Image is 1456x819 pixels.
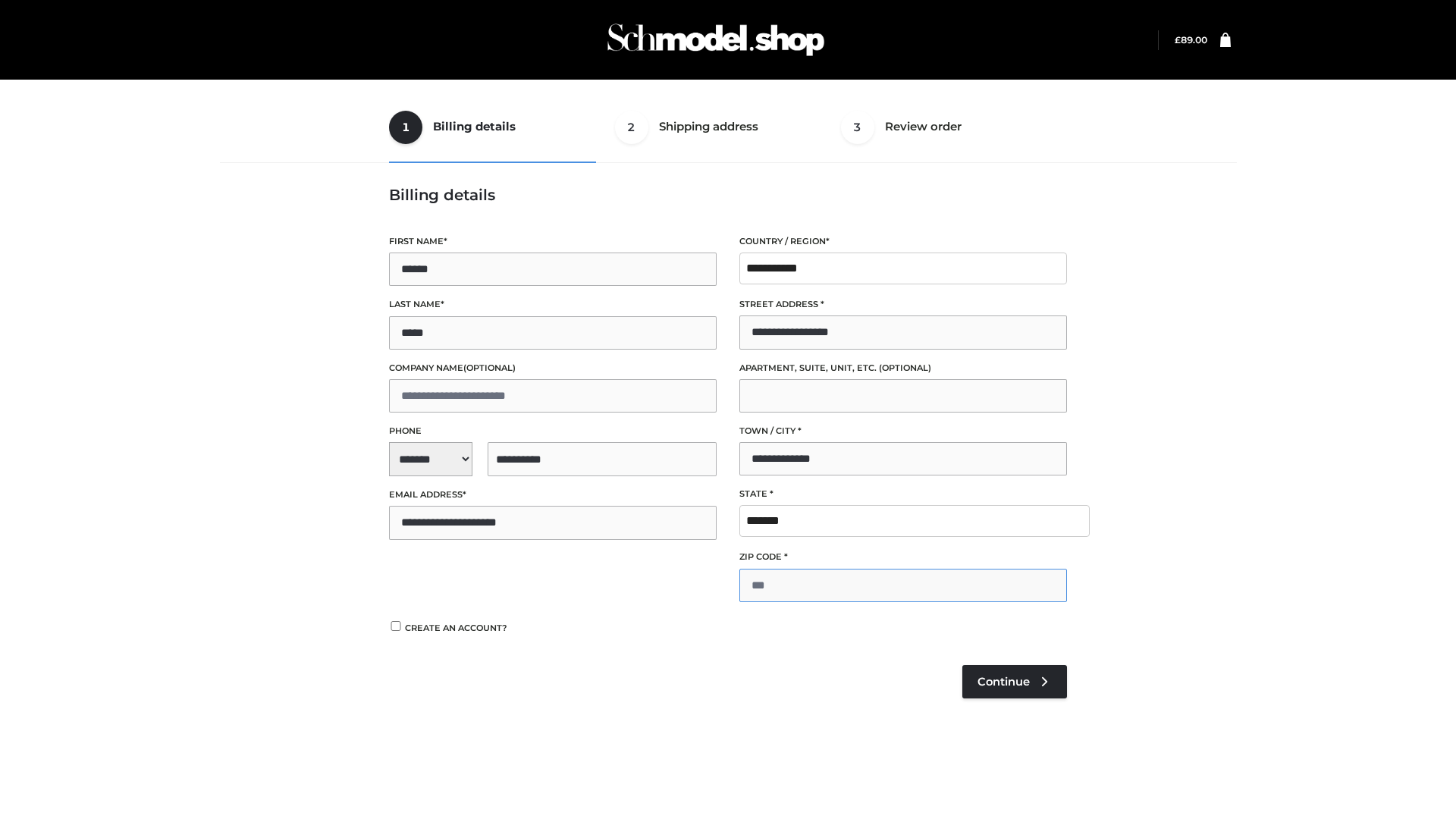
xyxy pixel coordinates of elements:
span: Continue [977,675,1030,689]
a: £89.00 [1175,34,1207,45]
label: Phone [389,424,717,438]
label: State [739,487,1067,501]
input: Create an account? [389,621,403,631]
label: Company name [389,361,717,375]
img: Schmodel Admin 964 [602,10,830,70]
h3: Billing details [389,186,1067,204]
label: Last name [389,297,717,312]
label: First name [389,234,717,249]
bdi: 89.00 [1175,34,1207,45]
span: Create an account? [405,623,507,633]
label: Email address [389,488,717,502]
label: Apartment, suite, unit, etc. [739,361,1067,375]
label: ZIP Code [739,550,1067,564]
label: Town / City [739,424,1067,438]
span: (optional) [463,362,516,373]
span: (optional) [879,362,931,373]
label: Street address [739,297,1067,312]
a: Continue [962,665,1067,698]
span: £ [1175,34,1181,45]
label: Country / Region [739,234,1067,249]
